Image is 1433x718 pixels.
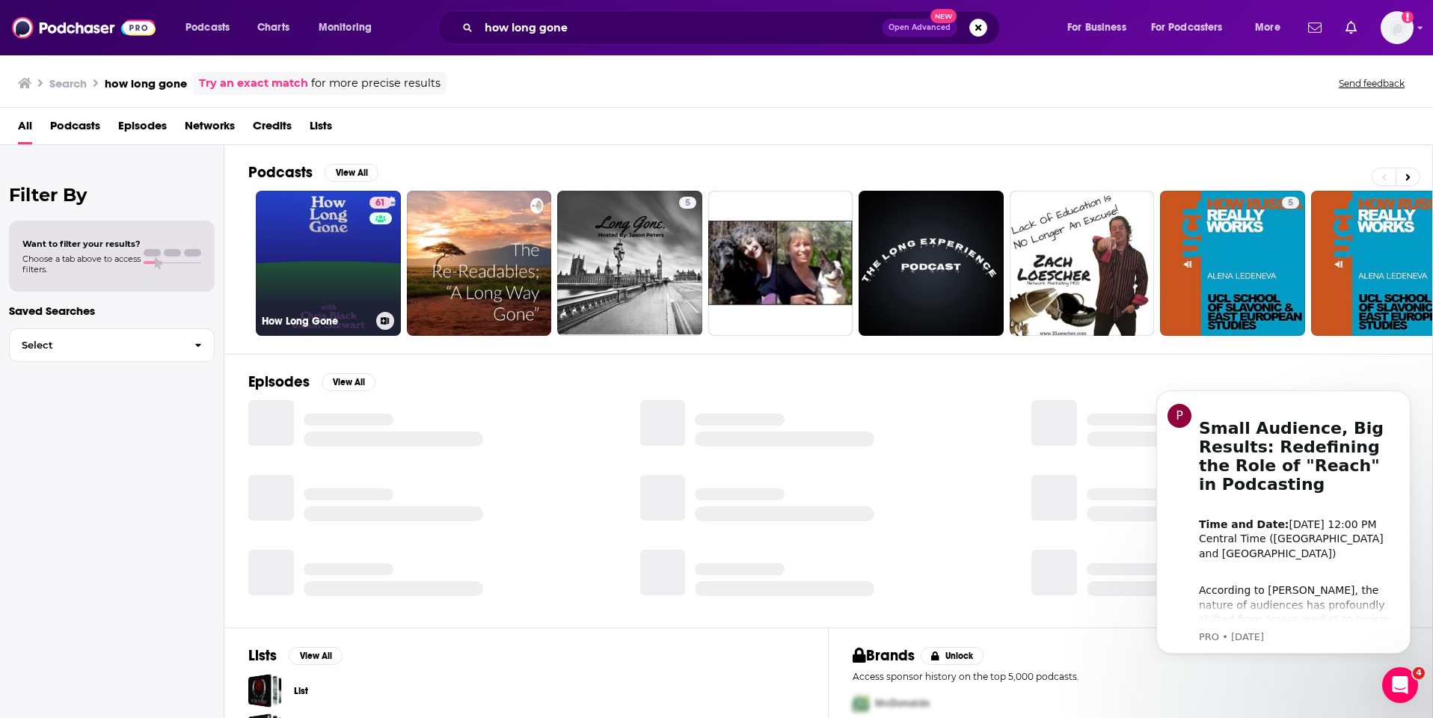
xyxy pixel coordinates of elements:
[22,239,141,249] span: Want to filter your results?
[9,328,215,362] button: Select
[310,114,332,144] a: Lists
[50,114,100,144] a: Podcasts
[882,19,957,37] button: Open AdvancedNew
[1402,11,1414,23] svg: Add a profile image
[248,646,277,665] h2: Lists
[248,372,310,391] h2: Episodes
[9,184,215,206] h2: Filter By
[248,674,282,708] a: List
[375,196,385,211] span: 61
[248,372,375,391] a: EpisodesView All
[253,114,292,144] a: Credits
[1381,11,1414,44] img: User Profile
[930,9,957,23] span: New
[679,197,696,209] a: 5
[1282,197,1299,209] a: 5
[853,671,1408,682] p: Access sponsor history on the top 5,000 podcasts.
[9,304,215,318] p: Saved Searches
[185,17,230,38] span: Podcasts
[322,373,375,391] button: View All
[325,164,378,182] button: View All
[479,16,882,40] input: Search podcasts, credits, & more...
[10,340,182,350] span: Select
[248,16,298,40] a: Charts
[369,197,391,209] a: 61
[175,16,249,40] button: open menu
[289,647,343,665] button: View All
[452,10,1014,45] div: Search podcasts, credits, & more...
[262,315,370,328] h3: How Long Gone
[1067,17,1126,38] span: For Business
[248,163,378,182] a: PodcastsView All
[1302,15,1328,40] a: Show notifications dropdown
[257,17,289,38] span: Charts
[1245,16,1299,40] button: open menu
[685,196,690,211] span: 5
[12,13,156,42] img: Podchaser - Follow, Share and Rate Podcasts
[1141,16,1245,40] button: open menu
[1381,11,1414,44] span: Logged in as sophiak
[185,114,235,144] a: Networks
[1340,15,1363,40] a: Show notifications dropdown
[256,191,401,336] a: 61How Long Gone
[1134,377,1433,663] iframe: Intercom notifications message
[1160,191,1305,336] a: 5
[22,254,141,274] span: Choose a tab above to access filters.
[1288,196,1293,211] span: 5
[199,75,308,92] a: Try an exact match
[18,114,32,144] a: All
[49,76,87,90] h3: Search
[311,75,441,92] span: for more precise results
[889,24,951,31] span: Open Advanced
[308,16,391,40] button: open menu
[319,17,372,38] span: Monitoring
[853,646,915,665] h2: Brands
[118,114,167,144] a: Episodes
[248,646,343,665] a: ListsView All
[105,76,187,90] h3: how long gone
[248,163,313,182] h2: Podcasts
[1334,77,1409,90] button: Send feedback
[1151,17,1223,38] span: For Podcasters
[294,683,308,699] a: List
[1413,667,1425,679] span: 4
[1381,11,1414,44] button: Show profile menu
[557,191,702,336] a: 5
[1382,667,1418,703] iframe: Intercom live chat
[1057,16,1145,40] button: open menu
[921,647,984,665] button: Unlock
[875,697,930,710] span: McDonalds
[1255,17,1280,38] span: More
